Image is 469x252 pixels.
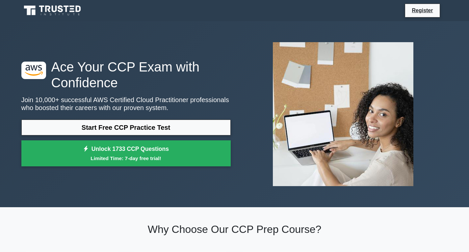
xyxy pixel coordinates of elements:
[30,154,222,162] small: Limited Time: 7-day free trial!
[21,96,231,112] p: Join 10,000+ successful AWS Certified Cloud Practitioner professionals who boosted their careers ...
[408,6,437,14] a: Register
[21,59,231,91] h1: Ace Your CCP Exam with Confidence
[21,120,231,135] a: Start Free CCP Practice Test
[21,140,231,167] a: Unlock 1733 CCP QuestionsLimited Time: 7-day free trial!
[21,223,448,236] h2: Why Choose Our CCP Prep Course?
